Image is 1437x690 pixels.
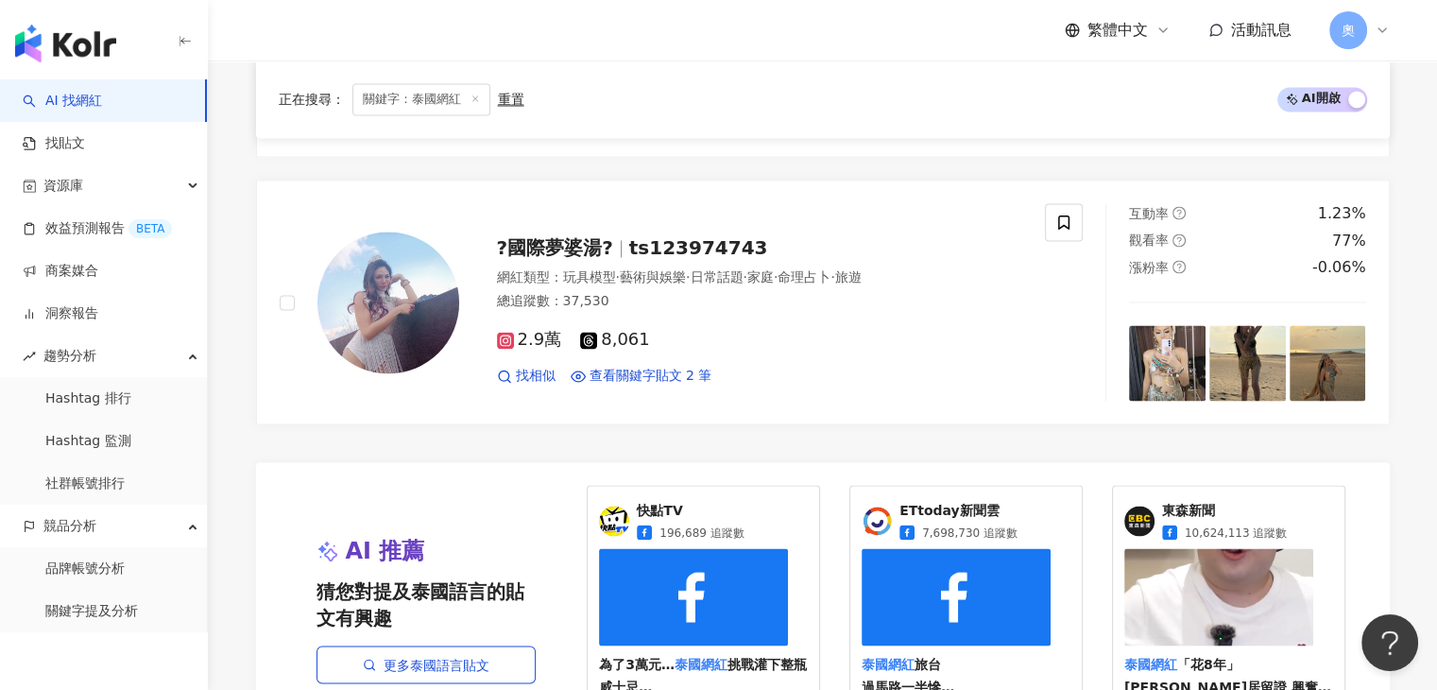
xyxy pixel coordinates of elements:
[563,269,616,285] span: 玩具模型
[23,350,36,363] span: rise
[43,164,83,207] span: 資源庫
[45,602,138,621] a: 關鍵字提及分析
[498,92,524,107] div: 重置
[43,335,96,377] span: 趨勢分析
[1209,325,1286,402] img: post-image
[774,269,778,285] span: ·
[43,505,96,547] span: 競品分析
[516,367,556,386] span: 找相似
[637,501,744,520] span: 快點TV
[316,646,536,683] a: 更多泰國語言貼文
[1124,656,1177,671] mark: 泰國網紅
[317,232,459,373] img: KOL Avatar
[862,506,892,536] img: KOL Avatar
[1172,260,1186,273] span: question-circle
[580,330,650,350] span: 8,061
[15,25,116,62] img: logo
[497,330,562,350] span: 2.9萬
[590,367,712,386] span: 查看關鍵字貼文 2 筆
[45,474,125,493] a: 社群帳號排行
[675,656,727,671] mark: 泰國網紅
[616,269,620,285] span: ·
[659,524,744,541] span: 196,689 追蹤數
[23,262,98,281] a: 商案媒合
[45,389,131,408] a: Hashtag 排行
[1172,206,1186,219] span: question-circle
[1124,506,1155,536] img: KOL Avatar
[1361,614,1418,671] iframe: Help Scout Beacon - Open
[835,269,862,285] span: 旅遊
[1342,20,1355,41] span: 奧
[1129,233,1169,248] span: 觀看率
[352,83,490,115] span: 關鍵字：泰國網紅
[743,269,746,285] span: ·
[1124,501,1333,541] a: KOL Avatar東森新聞10,624,113 追蹤數
[279,92,345,107] span: 正在搜尋 ：
[1129,260,1169,275] span: 漲粉率
[23,134,85,153] a: 找貼文
[497,367,556,386] a: 找相似
[747,269,774,285] span: 家庭
[690,269,743,285] span: 日常話題
[23,219,172,238] a: 效益預測報告BETA
[1162,501,1288,520] span: 東森新聞
[497,292,1023,311] div: 總追蹤數 ： 37,530
[778,269,830,285] span: 命理占卜
[830,269,834,285] span: ·
[620,269,686,285] span: 藝術與娛樂
[571,367,712,386] a: 查看關鍵字貼文 2 筆
[23,92,102,111] a: searchAI 找網紅
[1129,206,1169,221] span: 互動率
[45,432,131,451] a: Hashtag 監測
[256,180,1390,424] a: KOL Avatar?國際夢婆湯?ts123974743網紅類型：玩具模型·藝術與娛樂·日常話題·家庭·命理占卜·旅遊總追蹤數：37,5302.9萬8,061找相似查看關鍵字貼文 2 筆互動率q...
[862,501,1070,541] a: KOL AvatarETtoday新聞雲7,698,730 追蹤數
[922,524,1018,541] span: 7,698,730 追蹤數
[1231,21,1292,39] span: 活動訊息
[686,269,690,285] span: ·
[1172,233,1186,247] span: question-circle
[346,535,425,567] span: AI 推薦
[599,501,808,541] a: KOL Avatar快點TV196,689 追蹤數
[629,236,768,259] span: ts123974743
[23,304,98,323] a: 洞察報告
[899,501,1018,520] span: ETtoday新聞雲
[316,578,536,630] span: 猜您對提及泰國語言的貼文有興趣
[1318,203,1366,224] div: 1.23%
[497,236,613,259] span: ?國際夢婆湯?
[1332,231,1366,251] div: 77%
[1185,524,1288,541] span: 10,624,113 追蹤數
[497,268,1023,287] div: 網紅類型 ：
[862,656,915,671] mark: 泰國網紅
[599,506,629,536] img: KOL Avatar
[45,560,125,578] a: 品牌帳號分析
[1087,20,1148,41] span: 繁體中文
[1312,257,1366,278] div: -0.06%
[599,656,675,671] span: 為了3萬元…
[1290,325,1366,402] img: post-image
[1129,325,1206,402] img: post-image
